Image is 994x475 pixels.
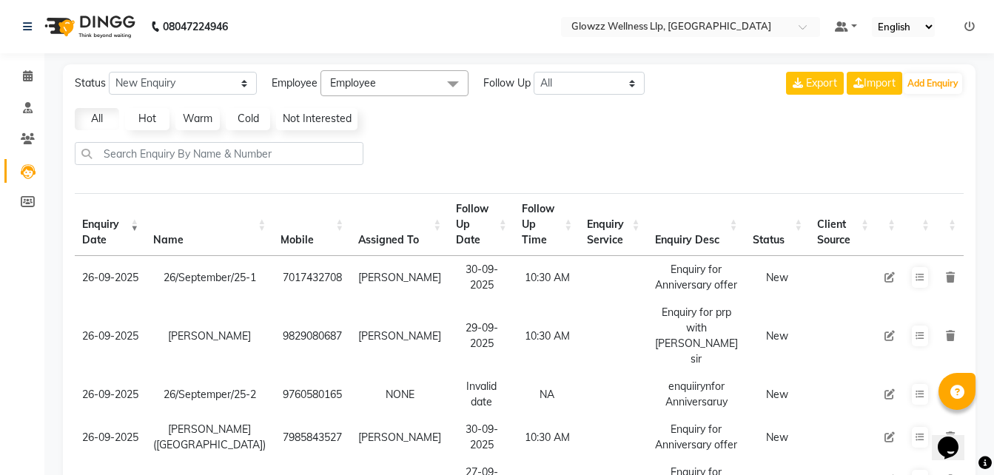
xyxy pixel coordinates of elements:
td: 7017432708 [273,256,351,299]
td: 9760580165 [273,373,351,416]
td: 26-09-2025 [75,256,146,299]
td: NA [514,373,580,416]
th: : activate to sort column ascending [937,193,964,256]
td: 10:30 AM [514,256,580,299]
img: logo [38,6,139,47]
div: Enquiry for prp with [PERSON_NAME] sir [655,305,738,367]
td: [PERSON_NAME] ([GEOGRAPHIC_DATA]) [146,416,273,459]
th: Follow Up Time : activate to sort column ascending [514,193,580,256]
td: 10:30 AM [514,299,580,373]
td: [PERSON_NAME] [351,299,449,373]
span: Export [806,76,837,90]
td: New [745,299,810,373]
a: Not Interested [276,108,357,130]
td: [PERSON_NAME] [351,256,449,299]
td: 29-09-2025 [449,299,514,373]
th: Status: activate to sort column ascending [745,193,810,256]
a: Import [847,72,902,95]
th: Name: activate to sort column ascending [146,193,273,256]
button: Add Enquiry [904,73,962,94]
span: Follow Up [483,75,531,91]
iframe: chat widget [932,416,979,460]
b: 08047224946 [163,6,228,47]
td: 26-09-2025 [75,299,146,373]
a: Cold [226,108,270,130]
th: Follow Up Date: activate to sort column ascending [449,193,514,256]
td: Invalid date [449,373,514,416]
button: Export [786,72,844,95]
td: New [745,373,810,416]
td: [PERSON_NAME] [351,416,449,459]
td: 7985843527 [273,416,351,459]
td: New [745,256,810,299]
td: 26/Septemper/25-2 [146,373,273,416]
td: New [745,416,810,459]
div: Enquiry for Anniversary offer [655,262,738,293]
input: Search Enquiry By Name & Number [75,142,363,165]
td: 10:30 AM [514,416,580,459]
th: Enquiry Date: activate to sort column ascending [75,193,146,256]
a: All [75,108,119,130]
td: [PERSON_NAME] [146,299,273,373]
td: 9829080687 [273,299,351,373]
th: : activate to sort column ascending [876,193,903,256]
td: NONE [351,373,449,416]
td: 30-09-2025 [449,416,514,459]
span: Status [75,75,106,91]
td: 26-09-2025 [75,373,146,416]
span: Employee [330,76,376,90]
th: : activate to sort column ascending [903,193,937,256]
a: Warm [175,108,220,130]
a: Hot [125,108,169,130]
th: Assigned To : activate to sort column ascending [351,193,449,256]
th: Mobile : activate to sort column ascending [273,193,351,256]
div: enquiirynfor Anniversaruy [655,379,738,410]
td: 30-09-2025 [449,256,514,299]
td: 26-09-2025 [75,416,146,459]
span: Employee [272,75,318,91]
th: Client Source: activate to sort column ascending [810,193,876,256]
th: Enquiry Service : activate to sort column ascending [580,193,647,256]
div: Enquiry for Anniversary offer [655,422,738,453]
th: Enquiry Desc: activate to sort column ascending [648,193,745,256]
td: 26/September/25-1 [146,256,273,299]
